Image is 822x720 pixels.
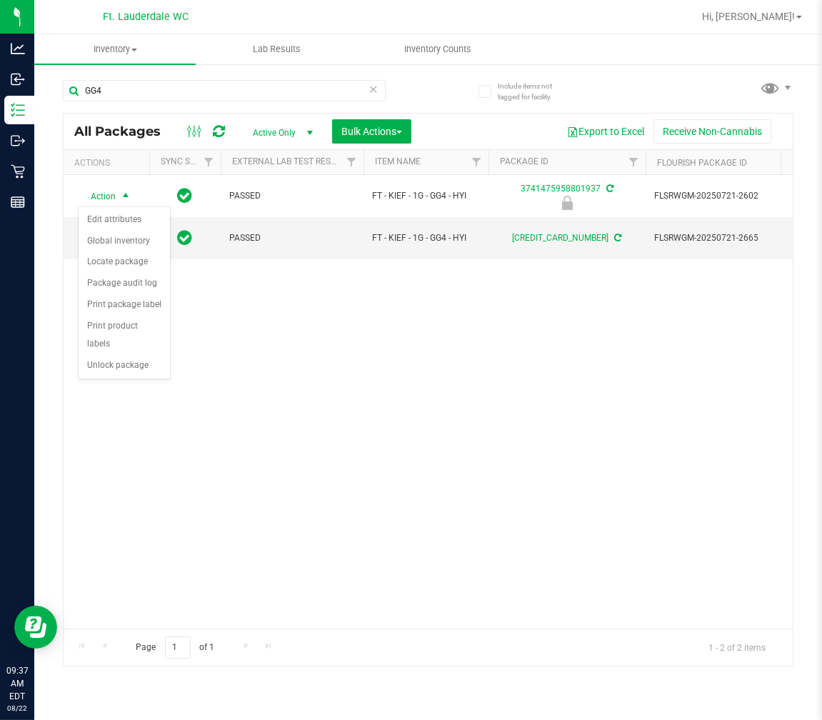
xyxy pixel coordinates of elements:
[74,124,175,139] span: All Packages
[521,184,601,194] a: 3741475958801937
[197,150,221,174] a: Filter
[229,231,355,245] span: PASSED
[34,43,196,56] span: Inventory
[500,156,548,166] a: Package ID
[375,156,421,166] a: Item Name
[604,184,613,194] span: Sync from Compliance System
[385,43,491,56] span: Inventory Counts
[653,119,771,144] button: Receive Non-Cannabis
[332,119,411,144] button: Bulk Actions
[79,251,170,273] li: Locate package
[6,664,28,703] p: 09:37 AM EDT
[11,41,25,56] inline-svg: Analytics
[702,11,795,22] span: Hi, [PERSON_NAME]!
[34,34,196,64] a: Inventory
[79,231,170,252] li: Global inventory
[117,186,135,206] span: select
[486,196,648,210] div: Newly Received
[232,156,344,166] a: External Lab Test Result
[654,189,794,203] span: FLSRWGM-20250721-2602
[74,158,144,168] div: Actions
[372,189,480,203] span: FT - KIEF - 1G - GG4 - HYI
[11,72,25,86] inline-svg: Inbound
[63,80,386,101] input: Search Package ID, Item Name, SKU, Lot or Part Number...
[11,134,25,148] inline-svg: Outbound
[234,43,320,56] span: Lab Results
[178,186,193,206] span: In Sync
[11,164,25,179] inline-svg: Retail
[178,228,193,248] span: In Sync
[79,355,170,376] li: Unlock package
[229,189,355,203] span: PASSED
[657,158,747,168] a: Flourish Package ID
[498,81,569,102] span: Include items not tagged for facility
[558,119,653,144] button: Export to Excel
[79,209,170,231] li: Edit attributes
[6,703,28,714] p: 08/22
[697,636,777,658] span: 1 - 2 of 2 items
[357,34,518,64] a: Inventory Counts
[124,636,226,659] span: Page of 1
[513,233,609,243] a: [CREDIT_CARD_NUMBER]
[613,233,622,243] span: Sync from Compliance System
[622,150,646,174] a: Filter
[341,126,402,137] span: Bulk Actions
[79,294,170,316] li: Print package label
[78,186,116,206] span: Action
[372,231,480,245] span: FT - KIEF - 1G - GG4 - HYI
[196,34,357,64] a: Lab Results
[465,150,488,174] a: Filter
[654,231,794,245] span: FLSRWGM-20250721-2665
[369,80,379,99] span: Clear
[79,316,170,355] li: Print product labels
[103,11,189,23] span: Ft. Lauderdale WC
[161,156,216,166] a: Sync Status
[340,150,364,174] a: Filter
[79,273,170,294] li: Package audit log
[11,103,25,117] inline-svg: Inventory
[14,606,57,649] iframe: Resource center
[165,636,191,659] input: 1
[11,195,25,209] inline-svg: Reports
